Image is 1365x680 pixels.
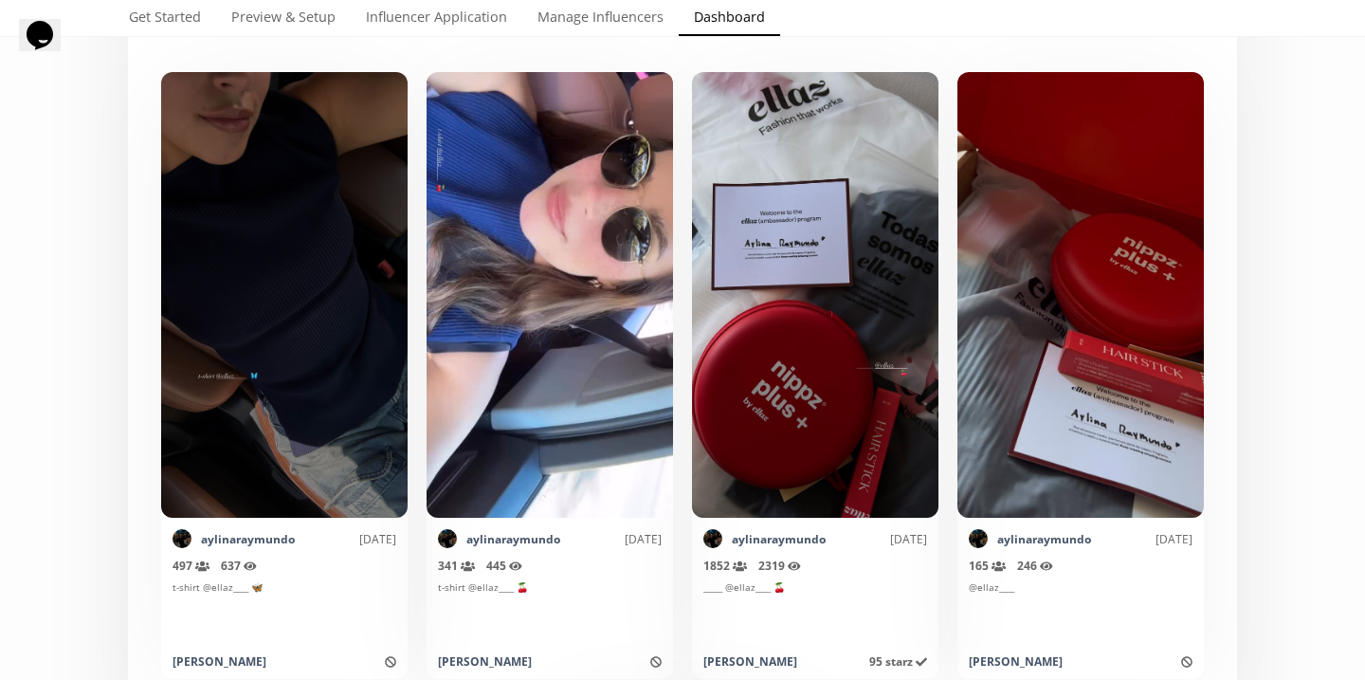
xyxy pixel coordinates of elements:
div: _____ @ellaz____ 🍒 [703,580,927,642]
div: @ellaz____ [969,580,1192,642]
span: 497 [173,558,209,574]
a: aylinaraymundo [732,531,826,547]
a: aylinaraymundo [201,531,295,547]
span: 165 [969,558,1006,574]
span: 95 starz [869,653,927,670]
div: [PERSON_NAME] [173,653,266,670]
div: t-shirt @ellaz____ 🍒 [438,580,662,642]
span: 637 [221,558,257,574]
span: 1852 [703,558,747,574]
div: [DATE] [826,531,927,547]
img: 537641978_18521803879031685_9095981938434446988_n.jpg [173,529,191,548]
span: 246 [1017,558,1053,574]
img: 537641978_18521803879031685_9095981938434446988_n.jpg [703,529,722,548]
div: [DATE] [295,531,396,547]
div: [DATE] [560,531,662,547]
div: [PERSON_NAME] [969,653,1063,670]
a: aylinaraymundo [997,531,1091,547]
div: [PERSON_NAME] [703,653,797,670]
a: aylinaraymundo [466,531,560,547]
div: t-shirt @ellaz____ 🦋 [173,580,396,642]
div: [DATE] [1091,531,1192,547]
span: 445 [486,558,522,574]
img: 537641978_18521803879031685_9095981938434446988_n.jpg [438,529,457,548]
iframe: chat widget [19,19,80,76]
span: 341 [438,558,475,574]
span: 2319 [758,558,801,574]
img: 537641978_18521803879031685_9095981938434446988_n.jpg [969,529,988,548]
div: [PERSON_NAME] [438,653,532,670]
